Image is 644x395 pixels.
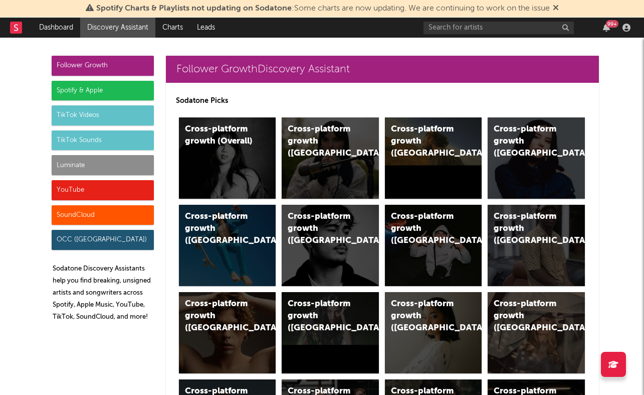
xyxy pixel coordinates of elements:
a: Cross-platform growth ([GEOGRAPHIC_DATA]) [282,117,379,199]
div: TikTok Sounds [52,130,154,151]
button: 99+ [603,24,610,32]
div: Luminate [52,155,154,175]
a: Cross-platform growth (Overall) [179,117,276,199]
a: Charts [155,18,190,38]
div: Cross-platform growth ([GEOGRAPHIC_DATA]/GSA) [391,211,459,247]
div: Cross-platform growth ([GEOGRAPHIC_DATA]) [185,298,253,334]
div: Follower Growth [52,56,154,76]
a: Cross-platform growth ([GEOGRAPHIC_DATA]) [488,205,585,286]
a: Cross-platform growth ([GEOGRAPHIC_DATA]) [282,292,379,373]
a: Cross-platform growth ([GEOGRAPHIC_DATA]) [179,205,276,286]
div: Cross-platform growth (Overall) [185,123,253,148]
div: Cross-platform growth ([GEOGRAPHIC_DATA]) [288,211,356,247]
input: Search for artists [423,22,574,34]
div: Cross-platform growth ([GEOGRAPHIC_DATA]) [288,123,356,160]
a: Cross-platform growth ([GEOGRAPHIC_DATA]) [488,117,585,199]
div: OCC ([GEOGRAPHIC_DATA]) [52,230,154,250]
a: Follower GrowthDiscovery Assistant [166,56,599,83]
div: Cross-platform growth ([GEOGRAPHIC_DATA]) [288,298,356,334]
a: Dashboard [32,18,80,38]
p: Sodatone Discovery Assistants help you find breaking, unsigned artists and songwriters across Spo... [53,263,154,323]
div: SoundCloud [52,205,154,225]
div: Cross-platform growth ([GEOGRAPHIC_DATA]) [494,123,562,160]
span: Spotify Charts & Playlists not updating on Sodatone [96,5,292,13]
p: Sodatone Picks [176,95,589,107]
a: Cross-platform growth ([GEOGRAPHIC_DATA]/GSA) [385,205,482,286]
a: Cross-platform growth ([GEOGRAPHIC_DATA]) [282,205,379,286]
div: Cross-platform growth ([GEOGRAPHIC_DATA]) [494,298,562,334]
div: Cross-platform growth ([GEOGRAPHIC_DATA]) [391,123,459,160]
span: : Some charts are now updating. We are continuing to work on the issue [96,5,550,13]
div: Spotify & Apple [52,81,154,101]
a: Cross-platform growth ([GEOGRAPHIC_DATA]) [385,117,482,199]
div: Cross-platform growth ([GEOGRAPHIC_DATA]) [391,298,459,334]
a: Cross-platform growth ([GEOGRAPHIC_DATA]) [488,292,585,373]
div: TikTok Videos [52,105,154,125]
span: Dismiss [553,5,559,13]
div: Cross-platform growth ([GEOGRAPHIC_DATA]) [494,211,562,247]
a: Cross-platform growth ([GEOGRAPHIC_DATA]) [385,292,482,373]
a: Cross-platform growth ([GEOGRAPHIC_DATA]) [179,292,276,373]
div: Cross-platform growth ([GEOGRAPHIC_DATA]) [185,211,253,247]
a: Leads [190,18,222,38]
a: Discovery Assistant [80,18,155,38]
div: YouTube [52,180,154,200]
div: 99 + [606,20,618,28]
